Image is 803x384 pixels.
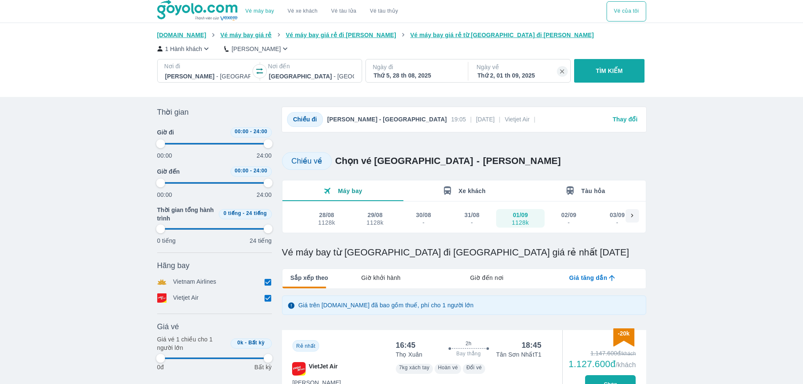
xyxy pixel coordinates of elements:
[303,209,626,228] div: scrollable day and price
[459,188,486,194] span: Xe khách
[562,219,576,226] div: -
[173,277,217,287] p: Vietnam Airlines
[610,211,625,219] div: 03/09
[268,62,355,70] p: Nơi đến
[612,115,637,124] p: Thay đổi
[465,340,471,347] span: 2h
[253,168,267,174] span: 24:00
[363,1,405,21] button: Vé tàu thủy
[373,71,459,80] div: Thứ 5, 28 th 08, 2025
[250,129,252,134] span: -
[367,219,384,226] div: 1128k
[157,260,190,271] span: Hãng bay
[157,107,189,117] span: Thời gian
[298,301,474,309] p: Giá trên [DOMAIN_NAME] đã bao gồm thuế, phí cho 1 người lớn
[291,157,322,165] span: Chiều về
[521,340,541,350] div: 18:45
[416,211,431,219] div: 30/08
[596,67,623,75] p: TÌM KIẾM
[327,115,447,124] p: [PERSON_NAME] - [GEOGRAPHIC_DATA]
[157,32,207,38] span: [DOMAIN_NAME]
[318,219,335,226] div: 1128k
[396,350,422,359] p: Thọ Xuân
[610,219,624,226] div: -
[465,211,480,219] div: 31/08
[615,361,636,368] span: /khách
[609,113,641,126] button: Thay đổi
[569,274,607,282] span: Giá tăng dần
[246,210,267,216] span: 24 tiếng
[338,188,363,194] span: Máy bay
[399,365,430,371] span: 7kg xách tay
[581,188,605,194] span: Tàu hỏa
[237,340,243,346] span: 0k
[224,44,290,53] button: [PERSON_NAME]
[290,274,328,282] span: Sắp xếp theo
[157,44,211,53] button: 1 Hành khách
[361,274,400,282] span: Giờ khởi hành
[235,129,249,134] span: 00:00
[239,1,405,21] div: choose transportation mode
[253,129,267,134] span: 24:00
[250,168,252,174] span: -
[496,350,541,359] p: Tân Sơn Nhất T1
[373,63,459,71] p: Ngày đi
[286,32,396,38] span: Vé máy bay giá rẻ đi [PERSON_NAME]
[157,335,227,352] p: Giá vé 1 chiều cho 1 người lớn
[416,219,431,226] div: -
[157,31,646,39] nav: breadcrumb
[245,340,247,346] span: -
[157,128,174,137] span: Giờ đi
[157,363,164,371] p: 0đ
[465,219,479,226] div: -
[173,293,199,303] p: Vietjet Air
[476,115,494,124] span: [DATE]
[220,32,272,38] span: Vé máy bay giá rẻ
[157,236,176,245] p: 0 tiếng
[157,191,172,199] p: 00:00
[319,211,334,219] div: 28/08
[254,363,271,371] p: Bất kỳ
[513,211,528,219] div: 01/09
[477,63,564,71] p: Ngày về
[157,167,180,176] span: Giờ đến
[164,62,251,70] p: Nơi đi
[296,343,315,349] span: Rẻ nhất
[245,8,274,14] a: Vé máy bay
[410,32,594,38] span: Vé máy bay giá rẻ từ [GEOGRAPHIC_DATA] đi [PERSON_NAME]
[243,210,244,216] span: -
[613,328,634,346] img: discount
[157,206,215,223] span: Thời gian tổng hành trình
[325,1,363,21] a: Vé tàu lửa
[328,269,645,287] div: lab API tabs example
[618,330,629,337] span: -20k
[470,274,503,282] span: Giờ đến nơi
[287,8,317,14] a: Vé xe khách
[250,236,271,245] p: 24 tiếng
[248,340,265,346] span: Bất kỳ
[292,362,306,376] img: VJ
[499,115,500,124] p: |
[309,362,338,376] span: VietJet Air
[223,210,241,216] span: 0 tiếng
[534,115,535,124] p: |
[231,45,281,53] p: [PERSON_NAME]
[293,116,317,123] span: Chiều đi
[438,365,458,371] span: Hoàn vé
[607,1,646,21] div: choose transportation mode
[561,211,577,219] div: 02/09
[282,247,646,258] h1: Vé máy bay từ [GEOGRAPHIC_DATA] đi [GEOGRAPHIC_DATA] giá rẻ nhất [DATE]
[569,349,636,357] div: 1.147.600đ
[505,115,529,124] span: Vietjet Air
[512,219,529,226] div: 1128k
[569,359,636,369] div: 1.127.600đ
[257,151,272,160] p: 24:00
[451,115,466,124] span: 19:05
[396,340,416,350] div: 16:45
[157,151,172,160] p: 00:00
[466,365,482,371] span: Đổi vé
[470,115,472,124] p: |
[476,156,479,166] span: -
[368,211,383,219] div: 29/08
[157,322,179,332] span: Giá vé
